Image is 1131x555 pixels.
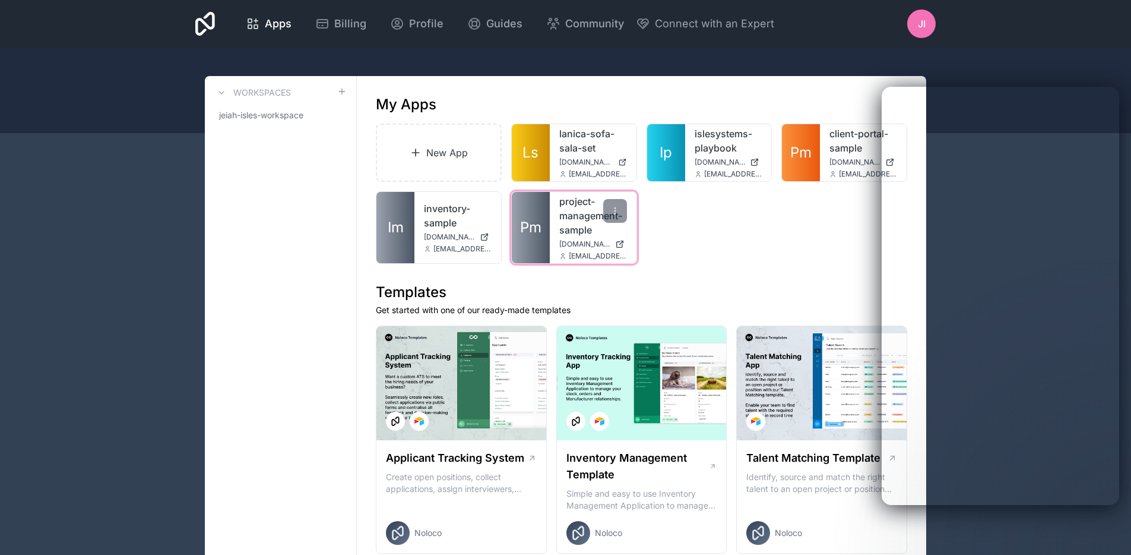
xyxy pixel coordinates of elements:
a: lanica-sofa-sala-set [559,127,627,155]
span: Profile [409,15,443,32]
span: jeiah-isles-workspace [219,109,303,121]
a: Profile [381,11,453,37]
a: [DOMAIN_NAME] [559,157,627,167]
h1: Talent Matching Template [746,450,880,466]
a: [DOMAIN_NAME] [559,239,627,249]
span: [EMAIL_ADDRESS][DOMAIN_NAME] [704,169,762,179]
a: Ip [647,124,685,181]
h1: Inventory Management Template [566,450,709,483]
a: Guides [458,11,532,37]
span: [DOMAIN_NAME] [424,232,475,242]
a: Community [537,11,633,37]
a: project-management-sample [559,194,627,237]
h1: Applicant Tracking System [386,450,524,466]
span: [DOMAIN_NAME] [559,157,613,167]
iframe: Intercom live chat [882,87,1119,505]
span: JI [918,17,926,31]
p: Get started with one of our ready-made templates [376,304,907,316]
span: Community [565,15,624,32]
span: Noloco [775,527,802,539]
span: Ls [522,143,538,162]
img: Airtable Logo [414,417,424,426]
a: Ls [512,124,550,181]
span: [EMAIL_ADDRESS][DOMAIN_NAME] [569,169,627,179]
img: Airtable Logo [595,417,604,426]
a: Apps [236,11,301,37]
img: Airtable Logo [751,417,761,426]
span: Pm [520,218,541,237]
span: Ip [660,143,672,162]
a: Im [376,192,414,263]
span: [DOMAIN_NAME] [695,157,746,167]
a: client-portal-sample [829,127,897,155]
p: Create open positions, collect applications, assign interviewers, centralise candidate feedback a... [386,471,537,495]
a: inventory-sample [424,201,492,230]
a: Workspaces [214,86,291,100]
p: Identify, source and match the right talent to an open project or position with our Talent Matchi... [746,471,897,495]
span: Guides [486,15,522,32]
span: Pm [790,143,812,162]
span: Im [388,218,404,237]
a: New App [376,124,502,182]
h3: Workspaces [233,87,291,99]
span: Noloco [414,527,442,539]
span: Connect with an Expert [655,15,774,32]
span: Billing [334,15,366,32]
span: [EMAIL_ADDRESS][DOMAIN_NAME] [569,251,627,261]
a: [DOMAIN_NAME] [829,157,897,167]
span: Apps [265,15,292,32]
h1: My Apps [376,95,436,114]
iframe: Intercom live chat [1091,515,1119,543]
a: Pm [512,192,550,263]
a: [DOMAIN_NAME] [424,232,492,242]
span: [EMAIL_ADDRESS][DOMAIN_NAME] [433,244,492,254]
a: islesystems-playbook [695,127,762,155]
button: Connect with an Expert [636,15,774,32]
a: jeiah-isles-workspace [214,105,347,126]
a: Pm [782,124,820,181]
h1: Templates [376,283,907,302]
span: [DOMAIN_NAME] [559,239,610,249]
span: [DOMAIN_NAME] [829,157,880,167]
p: Simple and easy to use Inventory Management Application to manage your stock, orders and Manufact... [566,488,717,512]
a: Billing [306,11,376,37]
span: Noloco [595,527,622,539]
span: [EMAIL_ADDRESS][DOMAIN_NAME] [839,169,897,179]
a: [DOMAIN_NAME] [695,157,762,167]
